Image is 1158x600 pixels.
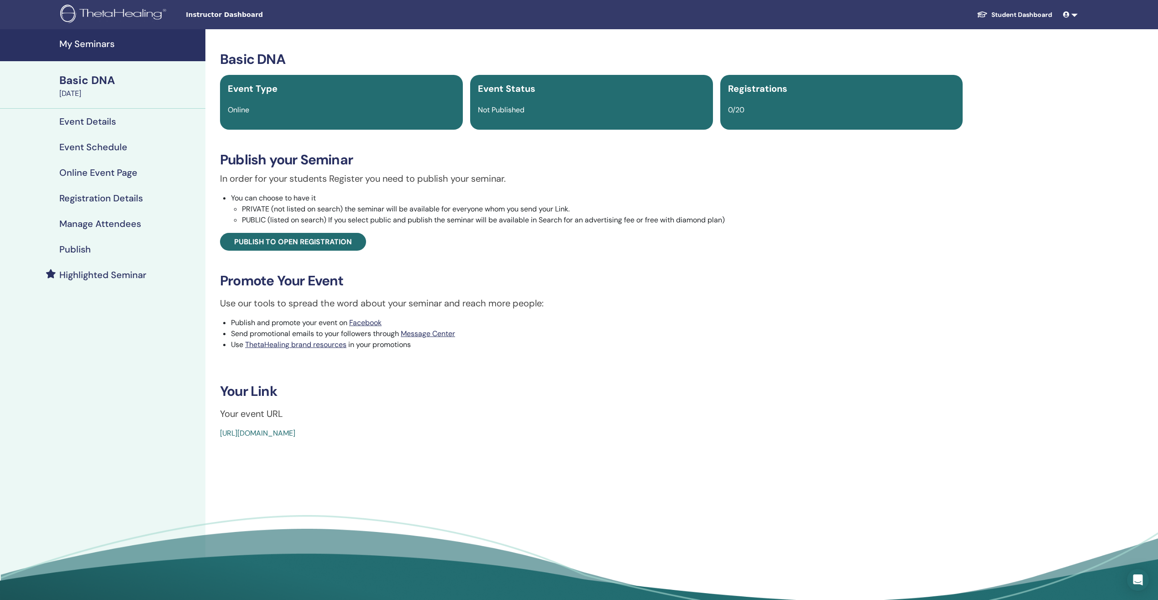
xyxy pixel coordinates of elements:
h3: Publish your Seminar [220,152,963,168]
span: Publish to open registration [234,237,352,247]
span: Online [228,105,249,115]
a: [URL][DOMAIN_NAME] [220,428,295,438]
span: Registrations [728,83,787,95]
h3: Basic DNA [220,51,963,68]
span: Not Published [478,105,524,115]
p: Your event URL [220,407,963,421]
div: [DATE] [59,88,200,99]
li: Publish and promote your event on [231,317,963,328]
h4: Online Event Page [59,167,137,178]
h4: Event Details [59,116,116,127]
span: Event Type [228,83,278,95]
h4: Registration Details [59,193,143,204]
li: Send promotional emails to your followers through [231,328,963,339]
a: Basic DNA[DATE] [54,73,205,99]
h3: Your Link [220,383,963,400]
span: Event Status [478,83,535,95]
h4: Publish [59,244,91,255]
img: logo.png [60,5,169,25]
h4: Highlighted Seminar [59,269,147,280]
a: Message Center [401,329,455,338]
h3: Promote Your Event [220,273,963,289]
h4: Manage Attendees [59,218,141,229]
img: graduation-cap-white.svg [977,11,988,18]
h4: Event Schedule [59,142,127,153]
li: PUBLIC (listed on search) If you select public and publish the seminar will be available in Searc... [242,215,963,226]
p: In order for your students Register you need to publish your seminar. [220,172,963,185]
h4: My Seminars [59,38,200,49]
a: ThetaHealing brand resources [245,340,346,349]
li: PRIVATE (not listed on search) the seminar will be available for everyone whom you send your Link. [242,204,963,215]
a: Facebook [349,318,382,327]
p: Use our tools to spread the word about your seminar and reach more people: [220,296,963,310]
a: Publish to open registration [220,233,366,251]
span: Instructor Dashboard [186,10,323,20]
div: Basic DNA [59,73,200,88]
div: Open Intercom Messenger [1127,569,1149,591]
li: Use in your promotions [231,339,963,350]
a: Student Dashboard [969,6,1059,23]
span: 0/20 [728,105,744,115]
li: You can choose to have it [231,193,963,226]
